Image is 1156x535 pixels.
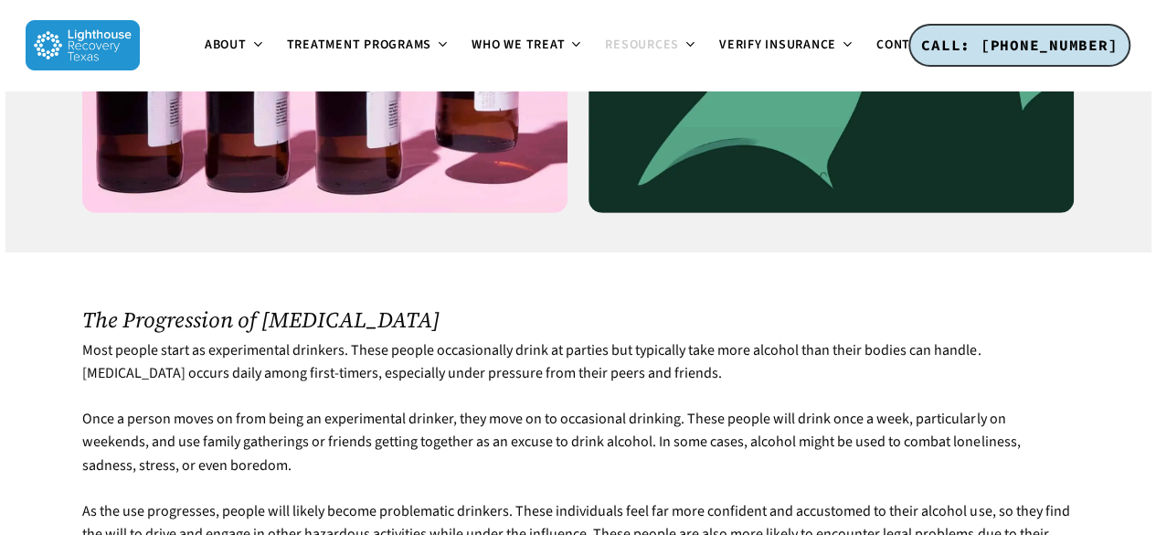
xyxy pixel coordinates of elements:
[82,305,440,335] span: The Progression of [MEDICAL_DATA]
[276,38,461,53] a: Treatment Programs
[472,36,565,54] span: Who We Treat
[461,38,594,53] a: Who We Treat
[719,36,836,54] span: Verify Insurance
[908,24,1130,68] a: CALL: [PHONE_NUMBER]
[82,408,1074,500] p: Once a person moves on from being an experimental drinker, they move on to occasional drinking. T...
[921,36,1118,54] span: CALL: [PHONE_NUMBER]
[82,339,1074,408] p: Most people start as experimental drinkers. These people occasionally drink at parties but typica...
[205,36,247,54] span: About
[605,36,679,54] span: Resources
[287,36,432,54] span: Treatment Programs
[594,38,708,53] a: Resources
[194,38,276,53] a: About
[26,20,140,70] img: Lighthouse Recovery Texas
[708,38,865,53] a: Verify Insurance
[876,36,933,54] span: Contact
[865,38,962,53] a: Contact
